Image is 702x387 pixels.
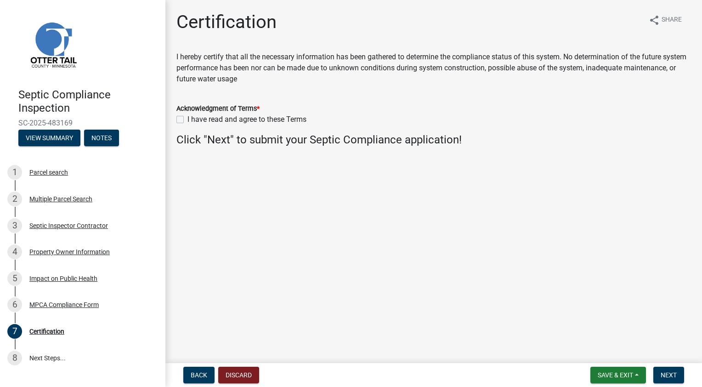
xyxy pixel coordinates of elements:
h4: Click "Next" to submit your Septic Compliance application! [176,133,691,147]
span: Share [662,15,682,26]
div: 6 [7,297,22,312]
div: 8 [7,351,22,365]
button: Discard [218,367,259,383]
button: Next [653,367,684,383]
div: MPCA Compliance Form [29,302,99,308]
span: SC-2025-483169 [18,119,147,127]
div: Impact on Public Health [29,275,97,282]
div: Property Owner Information [29,249,110,255]
button: shareShare [641,11,689,29]
div: Multiple Parcel Search [29,196,92,202]
i: share [649,15,660,26]
span: Back [191,371,207,379]
div: 3 [7,218,22,233]
wm-modal-confirm: Notes [84,135,119,142]
label: I have read and agree to these Terms [187,114,306,125]
div: 7 [7,324,22,339]
wm-modal-confirm: Summary [18,135,80,142]
div: 1 [7,165,22,180]
div: Septic Inspector Contractor [29,222,108,229]
button: Notes [84,130,119,146]
span: Save & Exit [598,371,633,379]
h4: Septic Compliance Inspection [18,88,158,115]
div: 5 [7,271,22,286]
h1: Certification [176,11,277,33]
div: 4 [7,245,22,259]
button: View Summary [18,130,80,146]
img: Otter Tail County, Minnesota [18,10,87,79]
div: Parcel search [29,169,68,176]
span: Next [661,371,677,379]
p: I hereby certify that all the necessary information has been gathered to determine the compliance... [176,51,691,85]
button: Save & Exit [590,367,646,383]
div: 2 [7,192,22,206]
div: Certification [29,328,64,335]
label: Acknowledgment of Terms [176,106,260,112]
button: Back [183,367,215,383]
